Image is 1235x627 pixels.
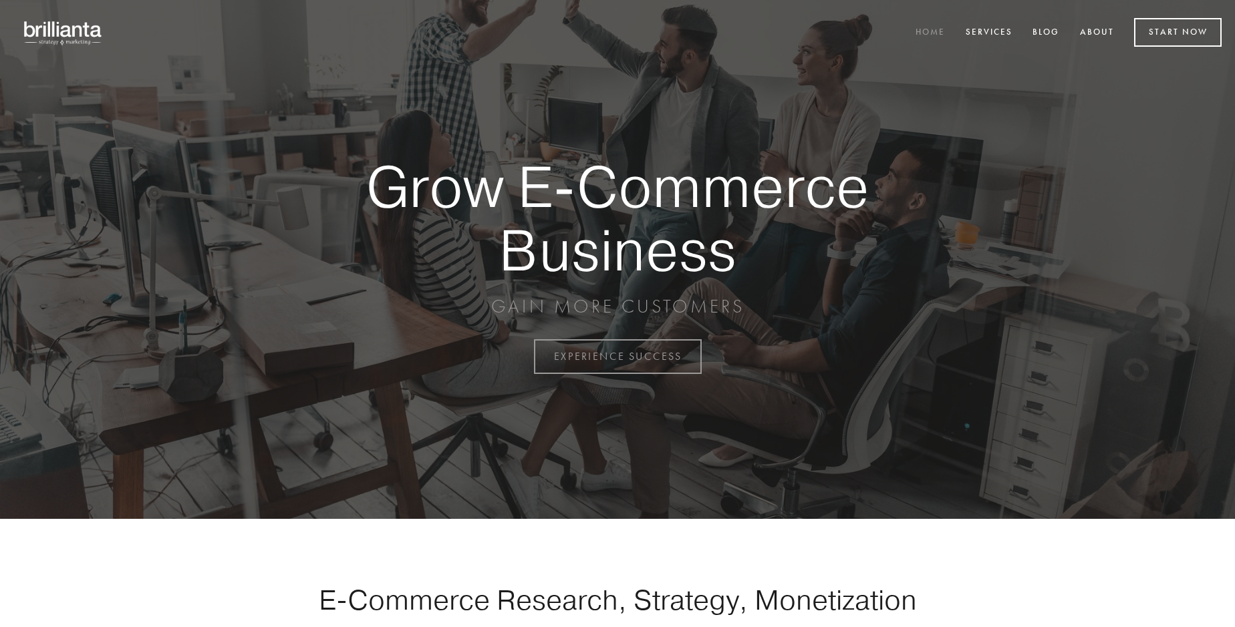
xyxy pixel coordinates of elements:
a: About [1071,22,1123,44]
strong: Grow E-Commerce Business [319,155,916,281]
a: Services [957,22,1021,44]
h1: E-Commerce Research, Strategy, Monetization [277,583,958,616]
a: Blog [1024,22,1068,44]
a: Home [907,22,954,44]
a: Start Now [1134,18,1222,47]
img: brillianta - research, strategy, marketing [13,13,114,52]
p: GAIN MORE CUSTOMERS [319,294,916,319]
a: EXPERIENCE SUCCESS [534,339,702,374]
